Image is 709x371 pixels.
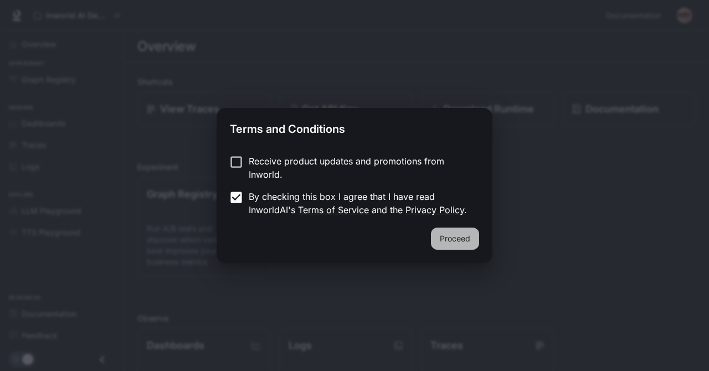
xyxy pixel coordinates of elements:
[431,228,479,250] button: Proceed
[405,204,464,215] a: Privacy Policy
[249,154,470,181] p: Receive product updates and promotions from Inworld.
[298,204,369,215] a: Terms of Service
[217,108,492,146] h2: Terms and Conditions
[249,190,470,217] p: By checking this box I agree that I have read InworldAI's and the .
